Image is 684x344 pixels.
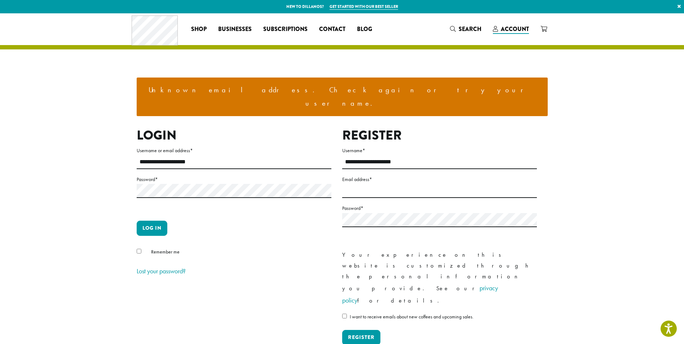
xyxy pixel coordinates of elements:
[342,146,537,155] label: Username
[342,204,537,213] label: Password
[151,248,180,255] span: Remember me
[342,128,537,143] h2: Register
[342,284,498,304] a: privacy policy
[459,25,481,33] span: Search
[218,25,252,34] span: Businesses
[185,23,212,35] a: Shop
[357,25,372,34] span: Blog
[137,221,167,236] button: Log in
[444,23,487,35] a: Search
[142,83,542,110] li: Unknown email address. Check again or try your username.
[137,175,331,184] label: Password
[501,25,529,33] span: Account
[342,250,537,306] p: Your experience on this website is customized through the personal information you provide. See o...
[319,25,345,34] span: Contact
[342,314,347,318] input: I want to receive emails about new coffees and upcoming sales.
[350,313,473,320] span: I want to receive emails about new coffees and upcoming sales.
[263,25,308,34] span: Subscriptions
[137,128,331,143] h2: Login
[330,4,398,10] a: Get started with our best seller
[137,146,331,155] label: Username or email address
[137,267,186,275] a: Lost your password?
[191,25,207,34] span: Shop
[342,175,537,184] label: Email address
